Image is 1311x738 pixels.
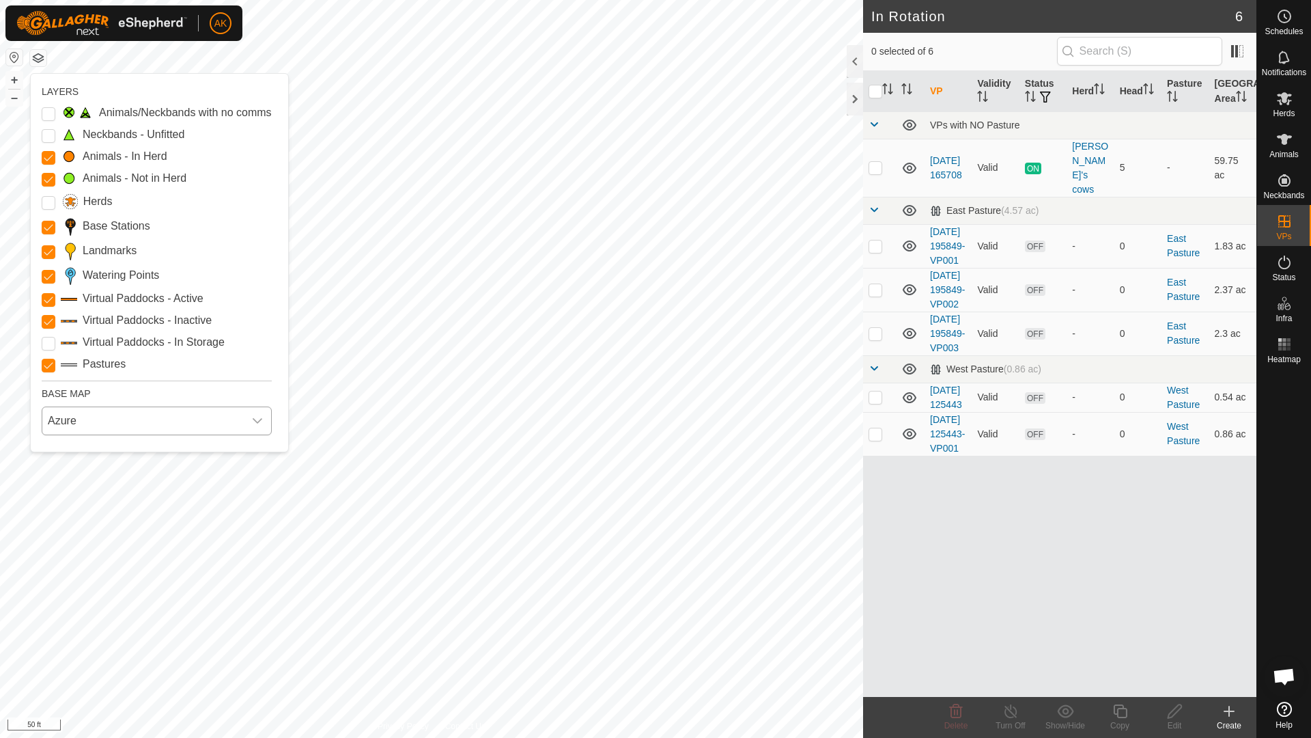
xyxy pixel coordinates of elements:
td: 1.83 ac [1209,224,1256,268]
th: Status [1019,71,1067,112]
td: 0 [1114,268,1161,312]
label: Animals - Not in Herd [83,170,186,187]
a: West Pasture [1167,385,1200,410]
span: OFF [1025,284,1045,296]
button: + [6,72,23,88]
p-sorticon: Activate to sort [1094,85,1105,96]
div: Turn Off [983,720,1038,732]
span: Infra [1275,314,1292,323]
th: Validity [972,71,1019,112]
th: Pasture [1161,71,1209,112]
span: OFF [1025,392,1045,404]
div: LAYERS [42,85,272,99]
div: Show/Hide [1038,720,1092,732]
p-sorticon: Activate to sort [1025,93,1036,104]
span: (4.57 ac) [1001,205,1039,216]
td: 2.37 ac [1209,268,1256,312]
a: East Pasture [1167,320,1200,346]
td: 0 [1114,412,1161,456]
div: West Pasture [930,364,1041,375]
td: 0 [1114,224,1161,268]
p-sorticon: Activate to sort [901,85,912,96]
span: Help [1275,721,1293,729]
a: [DATE] 195849-VP001 [930,226,965,266]
th: Herd [1067,71,1114,112]
p-sorticon: Activate to sort [1236,93,1247,104]
p-sorticon: Activate to sort [1167,93,1178,104]
span: Delete [944,721,968,730]
a: [DATE] 125443-VP001 [930,414,965,454]
span: ON [1025,163,1041,174]
a: [DATE] 165708 [930,155,962,180]
span: Notifications [1262,68,1306,77]
button: – [6,90,23,106]
span: 6 [1235,6,1243,27]
div: VPs with NO Pasture [930,120,1251,131]
span: Status [1272,273,1295,282]
td: 0.54 ac [1209,383,1256,412]
div: - [1072,327,1108,341]
div: - [1072,390,1108,405]
label: Neckbands - Unfitted [83,126,184,143]
p-sorticon: Activate to sort [1143,85,1154,96]
a: West Pasture [1167,421,1200,446]
div: - [1072,283,1108,297]
p-sorticon: Activate to sort [882,85,893,96]
span: Herds [1273,109,1295,118]
td: 0.86 ac [1209,412,1256,456]
button: Reset Map [6,49,23,66]
a: Privacy Policy [378,720,429,733]
label: Virtual Paddocks - Active [83,290,203,307]
label: Animals - In Herd [83,148,167,165]
span: OFF [1025,428,1045,440]
td: 2.3 ac [1209,312,1256,355]
img: Gallagher Logo [16,11,187,36]
div: [PERSON_NAME]'s cows [1072,139,1108,197]
td: 0 [1114,312,1161,355]
div: Create [1202,720,1256,732]
span: Azure [42,407,244,435]
label: Base Stations [83,218,150,234]
td: - [1161,139,1209,197]
span: OFF [1025,328,1045,340]
span: Heatmap [1267,355,1301,364]
h2: In Rotation [871,8,1235,25]
td: Valid [972,383,1019,412]
a: [DATE] 125443 [930,385,962,410]
label: Pastures [83,356,126,372]
span: AK [214,16,227,31]
div: East Pasture [930,205,1039,217]
span: Schedules [1265,27,1303,36]
span: Animals [1269,150,1299,159]
span: Neckbands [1263,191,1304,200]
td: 59.75 ac [1209,139,1256,197]
a: Help [1257,696,1311,735]
th: Head [1114,71,1161,112]
span: OFF [1025,241,1045,252]
span: 0 selected of 6 [871,44,1057,59]
td: Valid [972,412,1019,456]
div: dropdown trigger [244,407,271,435]
label: Watering Points [83,267,159,284]
td: Valid [972,268,1019,312]
button: Map Layers [30,50,46,66]
div: Edit [1147,720,1202,732]
a: Contact Us [445,720,485,733]
td: Valid [972,139,1019,197]
p-sorticon: Activate to sort [977,93,988,104]
a: East Pasture [1167,277,1200,302]
div: - [1072,427,1108,441]
th: VP [925,71,972,112]
span: VPs [1276,232,1291,241]
input: Search (S) [1057,37,1222,66]
span: (0.86 ac) [1004,364,1041,374]
td: Valid [972,224,1019,268]
td: 5 [1114,139,1161,197]
label: Animals/Neckbands with no comms [99,105,272,121]
label: Virtual Paddocks - Inactive [83,312,212,329]
label: Herds [83,193,113,210]
div: Copy [1092,720,1147,732]
td: 0 [1114,383,1161,412]
div: BASE MAP [42,381,272,401]
td: Valid [972,312,1019,355]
